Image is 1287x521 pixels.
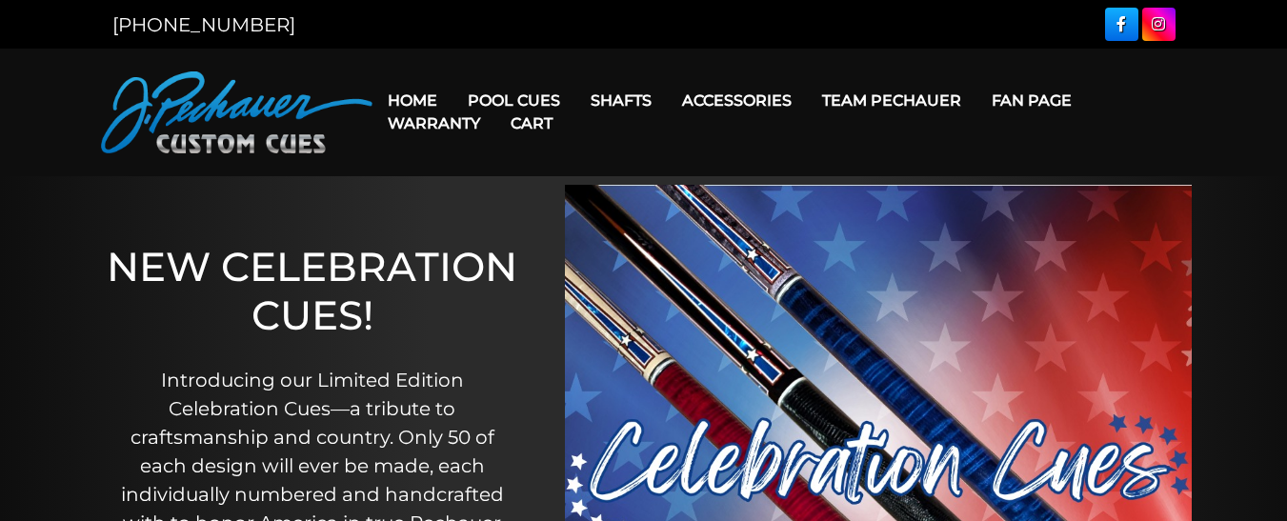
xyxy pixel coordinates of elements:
img: Pechauer Custom Cues [101,71,372,153]
a: Cart [495,99,568,148]
a: Warranty [372,99,495,148]
a: Team Pechauer [807,76,976,125]
a: Shafts [575,76,667,125]
a: Pool Cues [452,76,575,125]
a: Accessories [667,76,807,125]
a: [PHONE_NUMBER] [112,13,295,36]
h1: NEW CELEBRATION CUES! [106,243,518,339]
a: Home [372,76,452,125]
a: Fan Page [976,76,1087,125]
